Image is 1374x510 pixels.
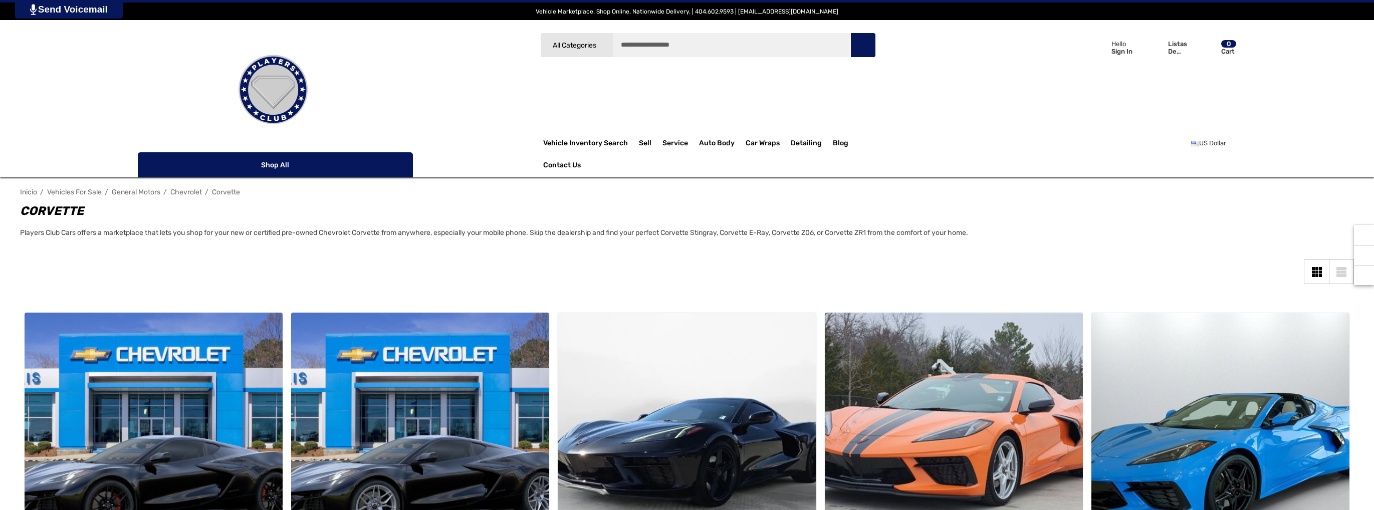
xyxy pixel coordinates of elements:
svg: Listas de deseos [1147,41,1163,55]
a: All Categories Icon Arrow Down Icon Arrow Up [540,33,613,58]
a: Sell [639,133,662,153]
p: Hello [1111,40,1132,48]
a: Contact Us [543,161,581,172]
a: Listas de deseos Listas de deseos [1142,30,1196,65]
svg: Recently Viewed [1359,230,1369,240]
h1: Corvette [20,202,1189,220]
a: Car Wraps [746,133,791,153]
a: Vehicle Inventory Search [543,139,628,150]
a: Blog [833,139,848,150]
a: List View [1329,259,1354,284]
img: Players Club | Cars For Sale [223,40,323,140]
p: Shop All [138,152,413,177]
svg: Social Media [1359,250,1369,261]
a: Chevrolet [170,188,202,196]
svg: Icon Arrow Down [598,42,605,49]
svg: Review Your Cart [1200,41,1215,55]
p: Sign In [1111,48,1132,55]
svg: Top [1354,271,1374,281]
a: Carrito con 0 artículos [1196,30,1237,69]
span: Sell [639,139,651,150]
img: PjwhLS0gR2VuZXJhdG9yOiBHcmF2aXQuaW8gLS0+PHN2ZyB4bWxucz0iaHR0cDovL3d3dy53My5vcmcvMjAwMC9zdmciIHhtb... [30,4,37,15]
svg: Icon Arrow Down [395,161,402,168]
svg: Icon Line [149,159,164,171]
a: Corvette [212,188,240,196]
a: Vehicles For Sale [47,188,102,196]
span: Service [662,139,688,150]
svg: Icon User Account [1092,40,1106,54]
a: Detailing [791,133,833,153]
p: Cart [1221,48,1236,55]
span: Vehicle Marketplace. Shop Online. Nationwide Delivery. | 404.602.9593 | [EMAIL_ADDRESS][DOMAIN_NAME] [536,8,838,15]
span: Detailing [791,139,822,150]
span: Auto Body [699,139,735,150]
p: Players Club Cars offers a marketplace that lets you shop for your new or certified pre-owned Che... [20,226,1189,240]
span: All Categories [552,41,596,50]
button: Buscar [850,33,875,58]
nav: Breadcrumb [20,183,1354,201]
a: Auto Body [699,133,746,153]
a: Seleccionar moneda: USD [1191,133,1237,153]
span: Car Wraps [746,139,780,150]
a: General Motors [112,188,160,196]
a: Grid View [1304,259,1329,284]
p: 0 [1221,40,1236,48]
a: Inicio [20,188,37,196]
p: Listas de deseos [1168,40,1195,55]
a: Service [662,133,699,153]
a: Iniciar sesión [1080,30,1137,65]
